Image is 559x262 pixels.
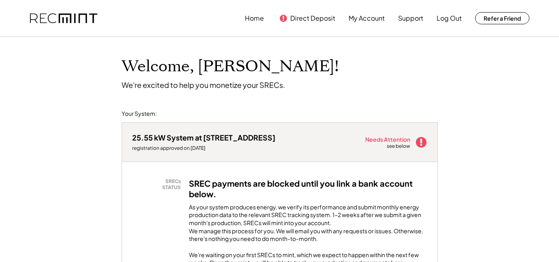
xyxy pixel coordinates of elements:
div: We're excited to help you monetize your SRECs. [122,80,285,89]
div: As your system produces energy, we verify its performance and submit monthly energy production da... [189,203,427,247]
button: Home [245,10,264,26]
div: 25.55 kW System at [STREET_ADDRESS] [132,133,275,142]
button: Support [398,10,423,26]
button: Log Out [437,10,462,26]
button: My Account [349,10,385,26]
img: recmint-logotype%403x.png [30,13,97,23]
h3: SREC payments are blocked until you link a bank account below. [189,178,427,199]
h1: Welcome, [PERSON_NAME]! [122,57,339,76]
div: registration approved on [DATE] [132,145,275,151]
div: see below [387,143,411,150]
button: Direct Deposit [290,10,335,26]
div: Needs Attention [365,136,411,142]
div: SRECs STATUS [136,178,181,191]
button: Refer a Friend [475,12,529,24]
div: Your System: [122,110,157,118]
